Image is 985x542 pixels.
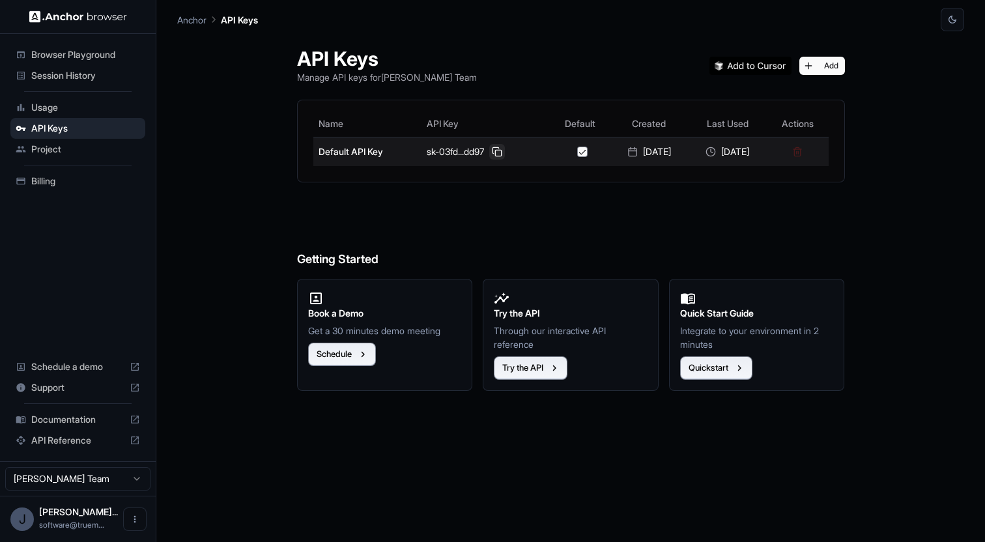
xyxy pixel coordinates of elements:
img: Anchor Logo [29,10,127,23]
div: Browser Playground [10,44,145,65]
img: Add anchorbrowser MCP server to Cursor [709,57,792,75]
div: Billing [10,171,145,192]
span: Billing [31,175,140,188]
h1: API Keys [297,47,477,70]
button: Copy API key [489,144,505,160]
div: Usage [10,97,145,118]
p: Get a 30 minutes demo meeting [308,324,462,337]
h6: Getting Started [297,198,845,269]
div: Documentation [10,409,145,430]
div: sk-03fd...dd97 [427,144,545,160]
p: Manage API keys for [PERSON_NAME] Team [297,70,477,84]
span: Documentation [31,413,124,426]
button: Add [799,57,845,75]
span: API Reference [31,434,124,447]
h2: Quick Start Guide [680,306,834,321]
th: Name [313,111,422,137]
div: [DATE] [615,145,683,158]
h2: Book a Demo [308,306,462,321]
span: API Keys [31,122,140,135]
div: [DATE] [694,145,762,158]
div: Support [10,377,145,398]
div: API Reference [10,430,145,451]
p: API Keys [221,13,258,27]
button: Quickstart [680,356,752,380]
span: Jonathan Cornelius [39,506,118,517]
button: Try the API [494,356,567,380]
span: Browser Playground [31,48,140,61]
div: API Keys [10,118,145,139]
div: J [10,507,34,531]
span: Project [31,143,140,156]
span: Schedule a demo [31,360,124,373]
button: Open menu [123,507,147,531]
th: Actions [767,111,828,137]
p: Integrate to your environment in 2 minutes [680,324,834,351]
span: Usage [31,101,140,114]
th: Created [610,111,688,137]
div: Session History [10,65,145,86]
th: Default [550,111,610,137]
th: API Key [421,111,550,137]
p: Through our interactive API reference [494,324,648,351]
nav: breadcrumb [177,12,258,27]
td: Default API Key [313,137,422,166]
th: Last Used [689,111,767,137]
span: Support [31,381,124,394]
p: Anchor [177,13,207,27]
span: software@truemeter.com [39,520,104,530]
div: Schedule a demo [10,356,145,377]
span: Session History [31,69,140,82]
button: Schedule [308,343,376,366]
div: Project [10,139,145,160]
h2: Try the API [494,306,648,321]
